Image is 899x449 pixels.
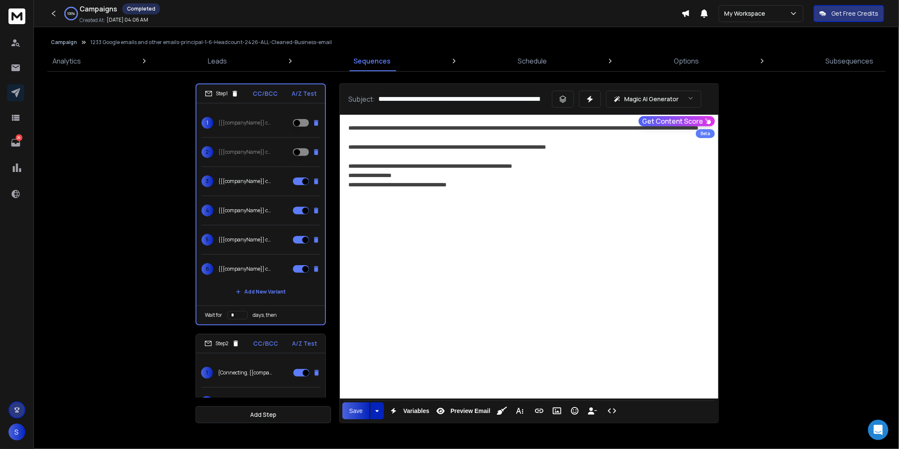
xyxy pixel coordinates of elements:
[821,51,879,71] a: Subsequences
[218,178,273,185] p: {{{companyName}} can...|New projects in {{organization_state}}?|Design opportunities in {{organiz...
[292,339,317,348] p: A/Z Test
[669,51,704,71] a: Options
[91,39,332,46] p: 1233 Google emails and other emails-principal-1-6-Headcount-2426-ALL-Cleaned-Business-email
[201,234,213,246] span: 5
[518,56,547,66] p: Schedule
[386,402,431,419] button: Variables
[606,91,701,108] button: Magic AI Generator
[201,263,213,275] span: 6
[724,9,769,18] p: My Workspace
[229,283,292,300] button: Add New Variant
[639,116,715,126] button: Get Content Score
[342,402,370,419] button: Save
[218,369,272,376] p: {Connecting, {{companyName}}|behind 6-figure architecture practices}
[122,3,160,14] div: Completed
[218,149,273,155] p: {{{companyName}} can do better...|Quick Question, {{companyName}}|Question, {{companyName}}}
[292,89,317,98] p: A/Z Test
[51,39,77,46] button: Campaign
[8,424,25,441] button: S
[201,146,213,158] span: 2
[201,205,213,216] span: 4
[513,51,552,71] a: Schedule
[205,312,222,319] p: Wait for
[567,402,583,419] button: Emoticons
[80,4,117,14] h1: Campaigns
[52,56,81,66] p: Analytics
[16,134,22,141] p: 26
[201,117,213,129] span: 1
[254,339,279,348] p: CC/BCC
[354,56,391,66] p: Sequences
[624,95,678,103] p: Magic AI Generator
[201,396,213,408] span: 2
[196,83,326,325] li: Step1CC/BCCA/Z Test1{{{companyName}} can do better...|Quick Question, {{companyName}}|Question, {...
[201,175,213,187] span: 3
[208,56,227,66] p: Leads
[348,94,375,104] p: Subject:
[67,11,75,16] p: 100 %
[218,119,273,126] p: {{{companyName}} can do better...|Quick Question, {{companyName}}|Question, {{companyName}}}
[218,266,273,272] p: {{{companyName}} can...|New projects in {{organization_state}}?|Design opportunities in {{organiz...
[494,402,510,419] button: Clean HTML
[674,56,699,66] p: Options
[253,312,277,319] p: days, then
[253,89,278,98] p: CC/BCC
[218,207,273,214] p: {{{companyName}} can...|New projects in {{organization_state}}?|Design opportunities in {{organiz...
[826,56,874,66] p: Subsequences
[80,17,105,24] p: Created At:
[201,367,213,379] span: 1
[204,340,240,347] div: Step 2
[47,51,86,71] a: Analytics
[831,9,878,18] p: Get Free Credits
[205,90,239,97] div: Step 1
[349,51,396,71] a: Sequences
[868,420,888,440] div: Open Intercom Messenger
[549,402,565,419] button: Insert Image (Ctrl+P)
[696,129,715,138] div: Beta
[218,236,273,243] p: {{{companyName}} can...|New projects in {{organization_state}}?|Design opportunities in {{organiz...
[531,402,547,419] button: Insert Link (Ctrl+K)
[196,406,331,423] button: Add Step
[402,407,431,415] span: Variables
[814,5,884,22] button: Get Free Credits
[449,407,492,415] span: Preview Email
[203,51,232,71] a: Leads
[7,134,24,151] a: 26
[585,402,601,419] button: Insert Unsubscribe Link
[604,402,620,419] button: Code View
[107,17,148,23] p: [DATE] 04:06 AM
[512,402,528,419] button: More Text
[433,402,492,419] button: Preview Email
